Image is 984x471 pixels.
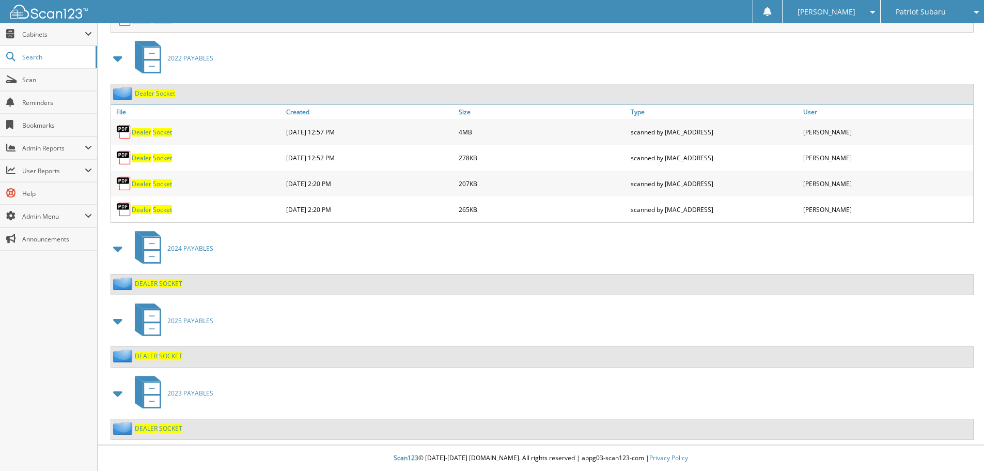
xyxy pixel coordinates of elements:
a: Created [284,105,456,119]
div: [DATE] 12:57 PM [284,121,456,142]
span: Search [22,53,90,62]
img: folder2.png [113,422,135,435]
div: [PERSON_NAME] [801,199,973,220]
a: DEALER SOCKET [135,424,182,433]
span: Socket [153,179,172,188]
span: SOCKET [159,279,182,288]
div: [DATE] 2:20 PM [284,173,456,194]
span: Dealer [132,179,151,188]
span: SOCKET [159,424,182,433]
div: 207KB [456,173,629,194]
span: 2024 PAYABLES [167,244,213,253]
img: PDF.png [116,150,132,165]
a: Type [628,105,801,119]
span: Help [22,189,92,198]
div: [DATE] 2:20 PM [284,199,456,220]
span: Admin Reports [22,144,85,153]
span: User Reports [22,166,85,175]
div: 265KB [456,199,629,220]
img: PDF.png [116,124,132,140]
div: 278KB [456,147,629,168]
span: DEALER [135,424,158,433]
a: Dealer Socket [132,205,172,214]
span: Dealer [132,205,151,214]
img: folder2.png [113,277,135,290]
div: scanned by [MAC_ADDRESS] [628,199,801,220]
span: 2023 PAYABLES [167,389,213,398]
img: scan123-logo-white.svg [10,5,88,19]
span: DEALER [135,279,158,288]
span: Reminders [22,98,92,107]
span: [PERSON_NAME] [798,9,855,15]
a: 2024 PAYABLES [129,228,213,269]
span: Scan [22,75,92,84]
img: folder2.png [113,87,135,100]
a: 2025 PAYABLES [129,300,213,341]
span: Bookmarks [22,121,92,130]
span: Admin Menu [22,212,85,221]
div: [DATE] 12:52 PM [284,147,456,168]
a: DEALER SOCKET [135,352,182,360]
a: Privacy Policy [649,453,688,462]
span: Dealer [132,154,151,162]
a: Dealer Socket [132,179,172,188]
div: [PERSON_NAME] [801,147,973,168]
span: Socket [153,205,172,214]
div: [PERSON_NAME] [801,173,973,194]
span: Dealer [135,89,154,98]
a: Dealer Socket [135,89,175,98]
a: 2022 PAYABLES [129,38,213,79]
div: scanned by [MAC_ADDRESS] [628,147,801,168]
span: Socket [153,154,172,162]
span: Socket [153,128,172,136]
img: folder2.png [113,350,135,362]
div: [PERSON_NAME] [801,121,973,142]
a: Dealer Socket [132,128,172,136]
span: Patriot Subaru [896,9,946,15]
span: SOCKET [159,352,182,360]
span: Dealer [132,128,151,136]
a: File [111,105,284,119]
span: 2022 PAYABLES [167,54,213,63]
span: Announcements [22,235,92,244]
a: User [801,105,973,119]
img: PDF.png [116,202,132,217]
div: 4MB [456,121,629,142]
span: 2025 PAYABLES [167,316,213,325]
div: scanned by [MAC_ADDRESS] [628,173,801,194]
a: Dealer Socket [132,154,172,162]
iframe: Chat Widget [932,421,984,471]
div: © [DATE]-[DATE] [DOMAIN_NAME]. All rights reserved | appg03-scan123-com | [98,446,984,471]
a: 2023 PAYABLES [129,373,213,414]
img: PDF.png [116,176,132,191]
div: scanned by [MAC_ADDRESS] [628,121,801,142]
span: DEALER [135,352,158,360]
a: DEALER SOCKET [135,279,182,288]
span: Socket [156,89,175,98]
span: Cabinets [22,30,85,39]
a: Size [456,105,629,119]
span: Scan123 [394,453,418,462]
